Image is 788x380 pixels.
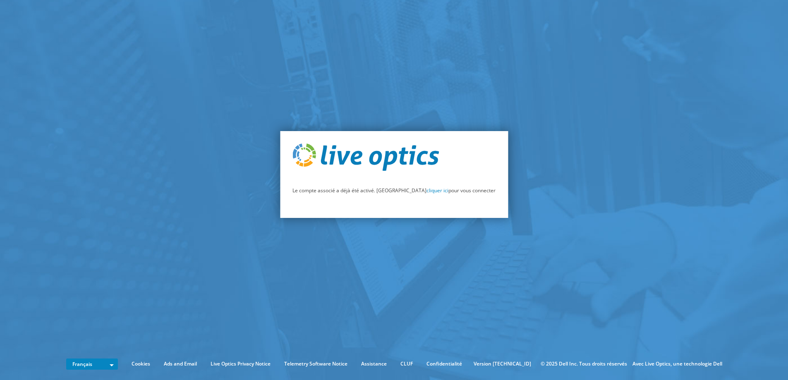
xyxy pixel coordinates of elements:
[426,187,448,194] a: cliquer ici
[420,359,468,368] a: Confidentialité
[537,359,631,368] li: © 2025 Dell Inc. Tous droits réservés
[355,359,393,368] a: Assistance
[469,359,535,368] li: Version [TECHNICAL_ID]
[158,359,203,368] a: Ads and Email
[278,359,354,368] a: Telemetry Software Notice
[292,186,496,195] p: Le compte associé a déjà été activé. [GEOGRAPHIC_DATA] pour vous connecter
[125,359,156,368] a: Cookies
[632,359,722,368] li: Avec Live Optics, une technologie Dell
[204,359,277,368] a: Live Optics Privacy Notice
[292,143,439,171] img: live_optics_svg.svg
[394,359,419,368] a: CLUF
